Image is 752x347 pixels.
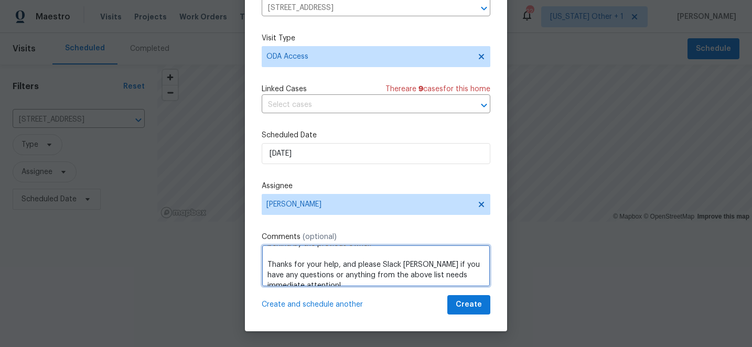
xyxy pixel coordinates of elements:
label: Visit Type [262,33,490,44]
input: Select cases [262,97,461,113]
span: ODA Access [266,51,470,62]
span: [PERSON_NAME] [266,200,472,209]
button: Open [477,1,491,16]
span: There are case s for this home [385,84,490,94]
label: Comments [262,232,490,242]
button: Open [477,98,491,113]
span: Create [456,298,482,311]
textarea: Hi! Can you please: *Ensure a lockbox is installed with keys inside so the REIT can inspect. *If ... [262,245,490,287]
input: M/D/YYYY [262,143,490,164]
span: Linked Cases [262,84,307,94]
span: 9 [418,85,423,93]
button: Create [447,295,490,315]
span: Create and schedule another [262,299,363,310]
label: Scheduled Date [262,130,490,140]
span: (optional) [303,233,337,241]
label: Assignee [262,181,490,191]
